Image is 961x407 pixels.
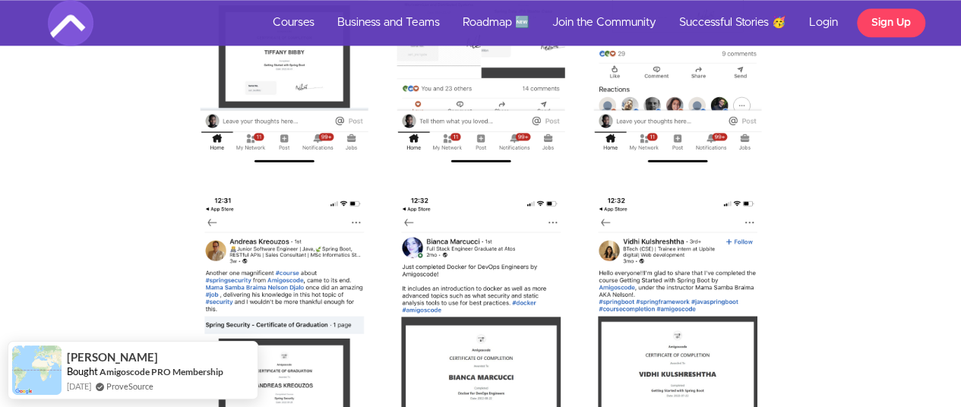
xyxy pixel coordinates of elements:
[67,365,98,377] span: Bought
[857,8,925,37] a: Sign Up
[100,366,223,377] a: Amigoscode PRO Membership
[67,380,91,393] span: [DATE]
[67,351,158,364] span: [PERSON_NAME]
[12,345,62,395] img: provesource social proof notification image
[106,380,153,393] a: ProveSource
